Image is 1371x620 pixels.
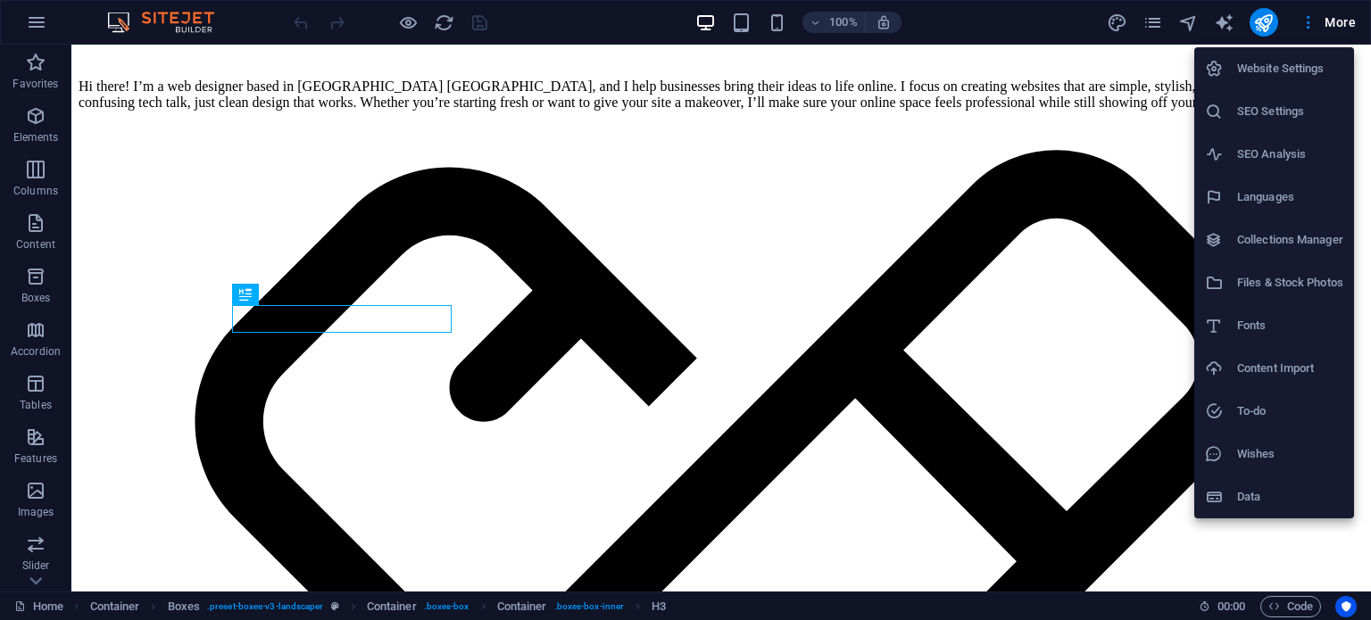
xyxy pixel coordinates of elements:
[1237,358,1343,379] h6: Content Import
[1237,401,1343,422] h6: To-do
[1237,229,1343,251] h6: Collections Manager
[1237,101,1343,122] h6: SEO Settings
[1237,272,1343,293] h6: Files & Stock Photos
[1237,186,1343,208] h6: Languages
[1237,486,1343,508] h6: Data
[1237,315,1343,336] h6: Fonts
[1237,58,1343,79] h6: Website Settings
[1237,144,1343,165] h6: SEO Analysis
[1237,443,1343,465] h6: Wishes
